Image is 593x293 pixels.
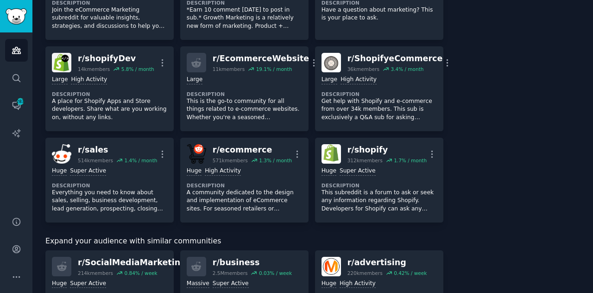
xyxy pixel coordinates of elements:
div: 0.03 % / week [259,270,292,276]
a: ecommercer/ecommerce571kmembers1.3% / monthHugeHigh ActivityDescriptionA community dedicated to t... [180,138,309,223]
div: 514k members [78,157,113,164]
div: High Activity [71,76,107,84]
div: Huge [52,280,67,288]
a: r/EcommerceWebsite11kmembers19.1% / monthLargeDescriptionThis is the go-to community for all thin... [180,46,309,131]
dt: Description [52,182,167,189]
a: ShopifyeCommercer/ShopifyeCommerce36kmembers3.4% / monthLargeHigh ActivityDescriptionGet help wit... [315,46,443,131]
div: 3.4 % / month [391,66,423,72]
div: 220k members [347,270,383,276]
div: r/ advertising [347,257,427,268]
div: Huge [187,167,202,176]
p: Join the eCommerce Marketing subreddit for valuable insights, strategies, and discussions to help... [52,6,167,31]
div: Huge [322,280,336,288]
div: 11k members [213,66,245,72]
div: Huge [52,167,67,176]
a: 283 [5,94,28,117]
div: Large [52,76,68,84]
div: r/ ecommerce [213,144,292,156]
img: ecommerce [187,144,206,164]
div: r/ ShopifyeCommerce [347,53,443,64]
dt: Description [322,182,437,189]
div: 0.84 % / week [124,270,157,276]
dt: Description [187,91,302,97]
p: A community dedicated to the design and implementation of eCommerce sites. For seasoned retailers... [187,189,302,213]
div: Massive [187,280,209,288]
a: shopifyDevr/shopifyDev14kmembers5.8% / monthLargeHigh ActivityDescriptionA place for Shopify Apps... [45,46,174,131]
div: 214k members [78,270,113,276]
div: 1.4 % / month [124,157,157,164]
dt: Description [52,91,167,97]
div: High Activity [341,76,377,84]
div: r/ SocialMediaMarketing [78,257,186,268]
div: Super Active [70,167,106,176]
p: This subreddit is a forum to ask or seek any information regarding Shopify. Developers for Shopif... [322,189,437,213]
img: shopifyDev [52,53,71,72]
img: advertising [322,257,341,276]
div: 0.42 % / week [394,270,427,276]
div: Super Active [70,280,106,288]
div: 5.8 % / month [121,66,154,72]
img: GummySearch logo [6,8,27,25]
span: 283 [16,98,25,105]
span: Expand your audience with similar communities [45,236,221,247]
img: shopify [322,144,341,164]
div: Super Active [340,167,376,176]
p: *Earn 10 comment [DATE] to post in sub.* Growth Marketing is a relatively new form of marketing. ... [187,6,302,31]
a: shopifyr/shopify312kmembers1.7% / monthHugeSuper ActiveDescriptionThis subreddit is a forum to as... [315,138,443,223]
div: Super Active [213,280,249,288]
img: ShopifyeCommerce [322,53,341,72]
p: Get help with Shopify and e-commerce from over 34k members. This sub is exclusively a Q&A sub for... [322,97,437,122]
div: 14k members [78,66,110,72]
a: salesr/sales514kmembers1.4% / monthHugeSuper ActiveDescriptionEverything you need to know about s... [45,138,174,223]
div: 571k members [213,157,248,164]
div: 36k members [347,66,379,72]
div: r/ shopify [347,144,427,156]
div: 2.5M members [213,270,248,276]
div: r/ business [213,257,292,268]
p: Everything you need to know about sales, selling, business development, lead generation, prospect... [52,189,167,213]
img: sales [52,144,71,164]
div: High Activity [205,167,241,176]
p: A place for Shopify Apps and Store developers. Share what are you working on, without any links. [52,97,167,122]
dt: Description [187,182,302,189]
div: High Activity [340,280,376,288]
div: Large [322,76,337,84]
div: 312k members [347,157,383,164]
dt: Description [322,91,437,97]
div: 19.1 % / month [256,66,292,72]
p: This is the go-to community for all things related to e-commerce websites. Whether you're a seaso... [187,97,302,122]
div: 1.3 % / month [259,157,292,164]
div: Huge [322,167,336,176]
div: 1.7 % / month [394,157,427,164]
div: r/ EcommerceWebsite [213,53,309,64]
p: Have a question about marketing? This is your place to ask. [322,6,437,22]
div: r/ shopifyDev [78,53,154,64]
div: r/ sales [78,144,157,156]
div: Large [187,76,202,84]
